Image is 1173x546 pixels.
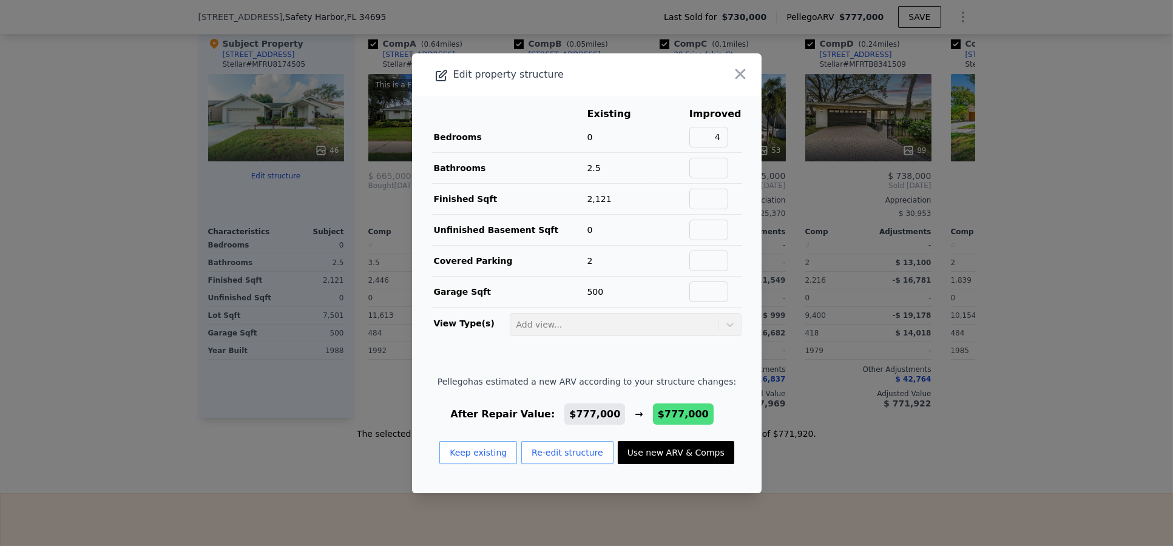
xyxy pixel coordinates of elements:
[587,256,593,266] span: 2
[438,407,737,422] div: After Repair Value: →
[587,106,650,122] th: Existing
[431,276,587,307] td: Garage Sqft
[587,287,604,297] span: 500
[689,106,742,122] th: Improved
[658,408,709,420] span: $777,000
[587,163,601,173] span: 2.5
[431,122,587,153] td: Bedrooms
[587,225,593,235] span: 0
[521,441,614,464] button: Re-edit structure
[431,183,587,214] td: Finished Sqft
[438,376,737,388] span: Pellego has estimated a new ARV according to your structure changes:
[439,441,517,464] button: Keep existing
[431,308,509,337] td: View Type(s)
[412,66,692,83] div: Edit property structure
[569,408,620,420] span: $777,000
[587,132,593,142] span: 0
[431,245,587,276] td: Covered Parking
[618,441,734,464] button: Use new ARV & Comps
[431,152,587,183] td: Bathrooms
[587,194,612,204] span: 2,121
[431,214,587,245] td: Unfinished Basement Sqft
